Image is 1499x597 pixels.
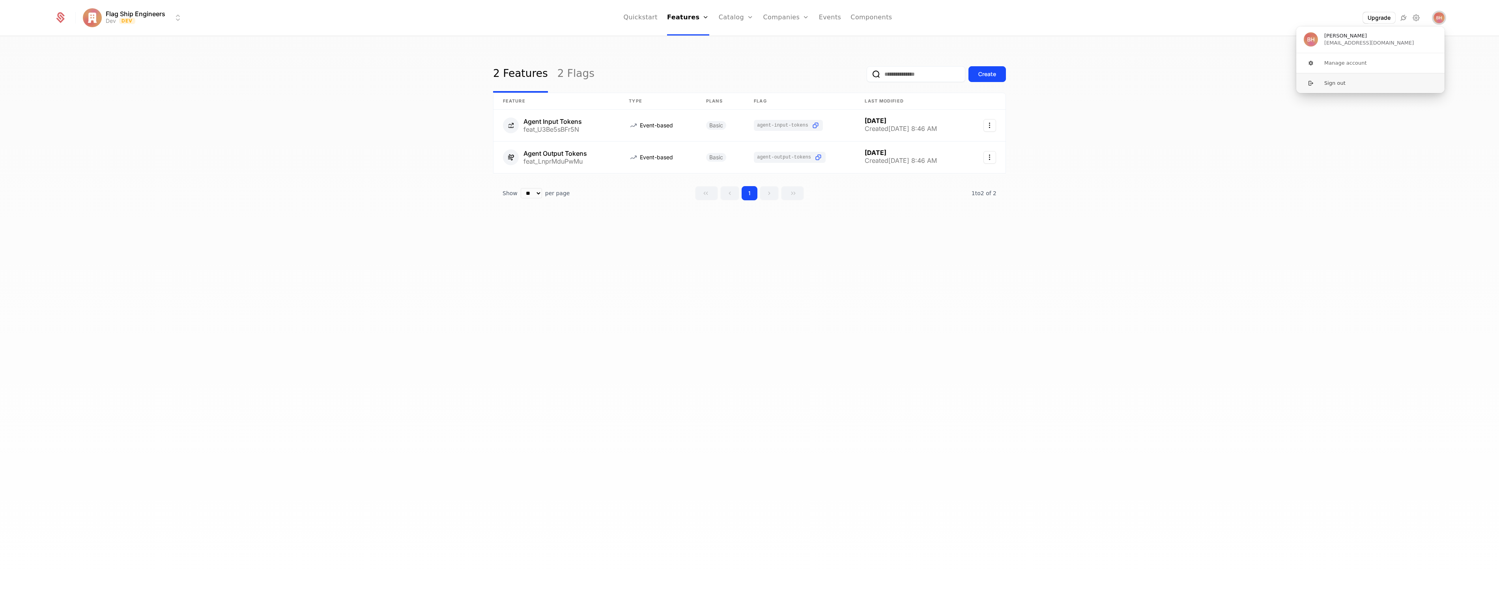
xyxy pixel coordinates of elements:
a: 2 Flags [557,56,594,93]
button: Go to previous page [720,186,739,200]
div: Page navigation [695,186,804,200]
select: Select page size [521,188,542,198]
th: Type [619,93,697,110]
th: Plans [697,93,744,110]
span: [EMAIL_ADDRESS][DOMAIN_NAME] [1324,39,1414,47]
img: Ben Hacker [1304,32,1318,47]
a: Settings [1411,13,1421,22]
button: Sign out [1296,73,1445,93]
a: 2 Features [493,56,548,93]
img: Flag Ship Engineers [83,8,102,27]
span: Show [503,189,518,197]
button: Go to page 1 [742,186,757,200]
img: Ben Hacker [1434,12,1445,23]
button: Go to last page [781,186,804,200]
button: Select action [983,119,996,132]
button: Go to first page [695,186,718,200]
button: Go to next page [760,186,779,200]
button: Upgrade [1363,12,1395,23]
button: Close user button [1434,12,1445,23]
button: Select environment [85,9,183,26]
span: Dev [119,18,135,24]
span: [PERSON_NAME] [1324,32,1367,39]
span: Flag Ship Engineers [106,11,165,17]
span: 2 [972,190,996,196]
div: Dev [106,17,116,25]
th: Feature [493,93,619,110]
div: Create [978,70,996,78]
div: User button popover [1296,26,1445,93]
button: Select action [983,151,996,164]
th: Flag [744,93,855,110]
th: Last Modified [855,93,967,110]
button: Manage account [1296,53,1445,73]
span: 1 to 2 of [972,190,993,196]
div: Table pagination [493,186,1006,200]
span: per page [545,189,570,197]
a: Integrations [1399,13,1408,22]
